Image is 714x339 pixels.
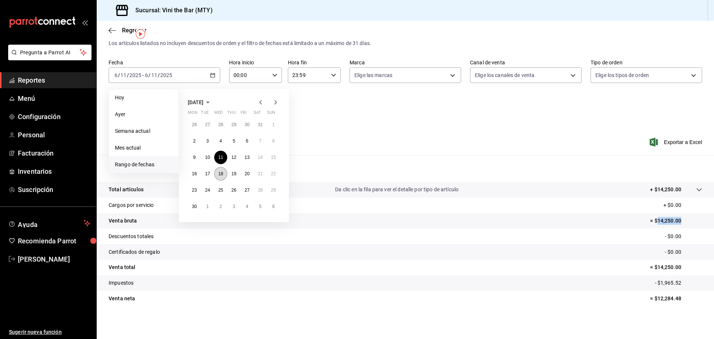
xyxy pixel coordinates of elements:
[591,60,702,65] label: Tipo de orden
[201,151,214,164] button: June 10, 2025
[193,155,196,160] abbr: June 9, 2025
[665,233,702,240] p: - $0.00
[245,155,250,160] abbr: June 13, 2025
[231,188,236,193] abbr: June 26, 2025
[109,39,702,47] div: Los artículos listados no incluyen descuentos de orden y el filtro de fechas está limitado a un m...
[188,118,201,131] button: May 26, 2025
[109,263,135,271] p: Venta total
[271,188,276,193] abbr: June 29, 2025
[218,171,223,176] abbr: June 18, 2025
[271,171,276,176] abbr: June 22, 2025
[241,167,254,180] button: June 20, 2025
[258,188,263,193] abbr: June 28, 2025
[115,94,173,102] span: Hoy
[335,186,459,194] p: Da clic en la fila para ver el detalle por tipo de artículo
[18,148,90,158] span: Facturación
[650,217,702,225] p: = $14,250.00
[201,200,214,213] button: July 1, 2025
[188,98,212,107] button: [DATE]
[201,110,208,118] abbr: Tuesday
[241,183,254,197] button: June 27, 2025
[115,127,173,135] span: Semana actual
[206,138,209,144] abbr: June 3, 2025
[227,200,240,213] button: July 3, 2025
[258,155,263,160] abbr: June 14, 2025
[206,204,209,209] abbr: July 1, 2025
[192,122,197,127] abbr: May 26, 2025
[272,204,275,209] abbr: July 6, 2025
[229,60,282,65] label: Hora inicio
[259,138,261,144] abbr: June 7, 2025
[5,54,91,62] a: Pregunta a Parrot AI
[354,71,392,79] span: Elige las marcas
[122,27,147,34] span: Regresar
[650,186,681,194] p: + $14,250.00
[227,151,240,164] button: June 12, 2025
[20,49,80,57] span: Pregunta a Parrot AI
[109,201,154,209] p: Cargos por servicio
[18,93,90,103] span: Menú
[115,144,173,152] span: Mes actual
[205,122,210,127] abbr: May 27, 2025
[201,167,214,180] button: June 17, 2025
[241,200,254,213] button: July 4, 2025
[241,151,254,164] button: June 13, 2025
[18,75,90,85] span: Reportes
[193,138,196,144] abbr: June 2, 2025
[219,204,222,209] abbr: July 2, 2025
[267,151,280,164] button: June 15, 2025
[201,183,214,197] button: June 24, 2025
[219,138,222,144] abbr: June 4, 2025
[109,233,154,240] p: Descuentos totales
[350,60,461,65] label: Marca
[18,185,90,195] span: Suscripción
[201,134,214,148] button: June 3, 2025
[475,71,534,79] span: Elige los canales de venta
[272,122,275,127] abbr: June 1, 2025
[109,164,702,173] p: Resumen
[650,295,702,303] p: = $12,284.48
[142,72,144,78] span: -
[18,130,90,140] span: Personal
[267,183,280,197] button: June 29, 2025
[115,111,173,118] span: Ayer
[218,155,223,160] abbr: June 11, 2025
[188,99,203,105] span: [DATE]
[227,118,240,131] button: May 29, 2025
[109,248,160,256] p: Certificados de regalo
[655,279,702,287] p: - $1,965.52
[129,6,213,15] h3: Sucursal: Vini the Bar (MTY)
[18,219,81,228] span: Ayuda
[245,171,250,176] abbr: June 20, 2025
[192,204,197,209] abbr: June 30, 2025
[254,110,261,118] abbr: Saturday
[129,72,142,78] input: ----
[114,72,118,78] input: --
[145,72,148,78] input: --
[205,155,210,160] abbr: June 10, 2025
[118,72,120,78] span: /
[158,72,160,78] span: /
[218,122,223,127] abbr: May 28, 2025
[254,200,267,213] button: July 5, 2025
[650,263,702,271] p: = $14,250.00
[254,183,267,197] button: June 28, 2025
[109,279,134,287] p: Impuestos
[188,134,201,148] button: June 2, 2025
[246,138,248,144] abbr: June 6, 2025
[109,186,144,194] p: Total artículos
[214,134,227,148] button: June 4, 2025
[241,110,247,118] abbr: Friday
[109,60,220,65] label: Fecha
[115,161,173,169] span: Rango de fechas
[9,328,90,336] span: Sugerir nueva función
[120,72,127,78] input: --
[127,72,129,78] span: /
[663,201,702,209] p: + $0.00
[227,134,240,148] button: June 5, 2025
[233,204,235,209] abbr: July 3, 2025
[109,295,135,303] p: Venta neta
[254,167,267,180] button: June 21, 2025
[258,122,263,127] abbr: May 31, 2025
[18,254,90,264] span: [PERSON_NAME]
